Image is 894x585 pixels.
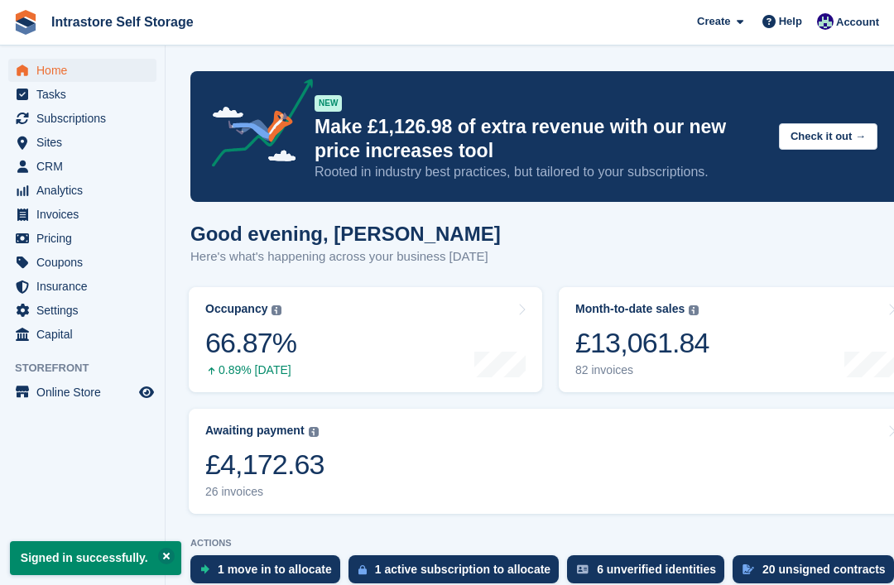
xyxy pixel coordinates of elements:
div: 66.87% [205,326,296,360]
p: Make £1,126.98 of extra revenue with our new price increases tool [315,115,766,163]
a: menu [8,107,156,130]
span: Capital [36,323,136,346]
img: contract_signature_icon-13c848040528278c33f63329250d36e43548de30e8caae1d1a13099fd9432cc5.svg [743,564,754,574]
a: menu [8,83,156,106]
img: stora-icon-8386f47178a22dfd0bd8f6a31ec36ba5ce8667c1dd55bd0f319d3a0aa187defe.svg [13,10,38,35]
div: £4,172.63 [205,448,324,482]
span: Pricing [36,227,136,250]
span: Analytics [36,179,136,202]
div: 1 move in to allocate [218,563,332,576]
div: 26 invoices [205,485,324,499]
div: £13,061.84 [575,326,709,360]
a: Preview store [137,382,156,402]
div: Awaiting payment [205,424,305,438]
span: Insurance [36,275,136,298]
span: Help [779,13,802,30]
span: Settings [36,299,136,322]
a: menu [8,179,156,202]
span: Online Store [36,381,136,404]
div: 82 invoices [575,363,709,377]
img: active_subscription_to_allocate_icon-d502201f5373d7db506a760aba3b589e785aa758c864c3986d89f69b8ff3... [358,564,367,575]
a: menu [8,381,156,404]
span: Coupons [36,251,136,274]
a: menu [8,323,156,346]
div: 6 unverified identities [597,563,716,576]
a: menu [8,155,156,178]
button: Check it out → [779,123,877,151]
img: icon-info-grey-7440780725fd019a000dd9b08b2336e03edf1995a4989e88bcd33f0948082b44.svg [272,305,281,315]
div: 20 unsigned contracts [762,563,886,576]
span: CRM [36,155,136,178]
span: Invoices [36,203,136,226]
div: Month-to-date sales [575,302,685,316]
p: Signed in successfully. [10,541,181,575]
div: Occupancy [205,302,267,316]
span: Sites [36,131,136,154]
span: Storefront [15,360,165,376]
a: menu [8,227,156,250]
h1: Good evening, [PERSON_NAME] [190,223,501,245]
a: menu [8,131,156,154]
div: 1 active subscription to allocate [375,563,550,576]
a: menu [8,203,156,226]
span: Account [836,14,879,31]
img: icon-info-grey-7440780725fd019a000dd9b08b2336e03edf1995a4989e88bcd33f0948082b44.svg [309,427,319,437]
p: Rooted in industry best practices, but tailored to your subscriptions. [315,163,766,181]
p: Here's what's happening across your business [DATE] [190,247,501,266]
img: verify_identity-adf6edd0f0f0b5bbfe63781bf79b02c33cf7c696d77639b501bdc392416b5a36.svg [577,564,589,574]
span: Home [36,59,136,82]
img: icon-info-grey-7440780725fd019a000dd9b08b2336e03edf1995a4989e88bcd33f0948082b44.svg [689,305,699,315]
a: menu [8,251,156,274]
a: Intrastore Self Storage [45,8,200,36]
img: move_ins_to_allocate_icon-fdf77a2bb77ea45bf5b3d319d69a93e2d87916cf1d5bf7949dd705db3b84f3ca.svg [200,564,209,574]
span: Subscriptions [36,107,136,130]
div: NEW [315,95,342,112]
a: menu [8,299,156,322]
a: menu [8,59,156,82]
img: price-adjustments-announcement-icon-8257ccfd72463d97f412b2fc003d46551f7dbcb40ab6d574587a9cd5c0d94... [198,79,314,173]
span: Create [697,13,730,30]
a: menu [8,275,156,298]
div: 0.89% [DATE] [205,363,296,377]
img: Mathew Tremewan [817,13,834,30]
span: Tasks [36,83,136,106]
a: Occupancy 66.87% 0.89% [DATE] [189,287,542,392]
